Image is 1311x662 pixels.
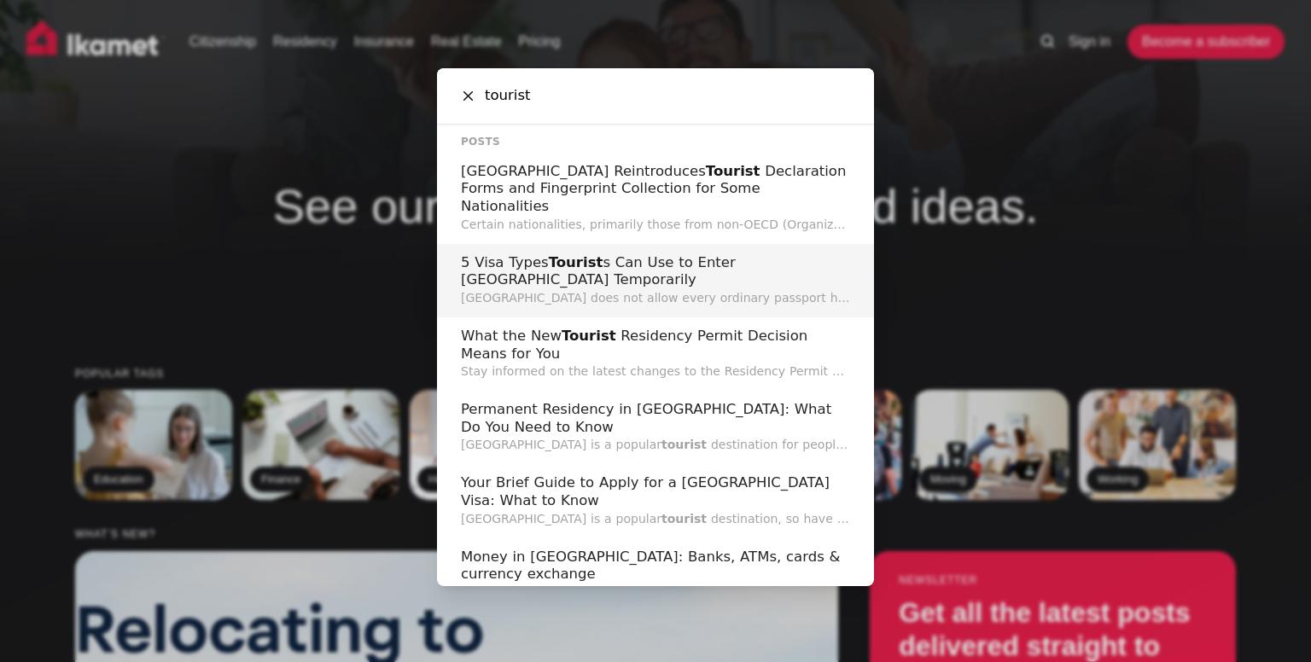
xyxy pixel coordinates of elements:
span: Tourist [562,328,616,344]
input: Search posts, tags and authors [475,68,850,124]
p: [GEOGRAPHIC_DATA] does not allow every ordinary passport holder to travel to [GEOGRAPHIC_DATA]. B... [461,289,850,307]
span: tourist [661,438,707,451]
span: Tourist [706,163,760,179]
p: [GEOGRAPHIC_DATA] is a popular destination for people worldwide, but people don’t know that it’s ... [461,436,850,454]
span: tourist [661,512,707,526]
h2: Money in [GEOGRAPHIC_DATA]: Banks, ATMs, cards & currency exchange [461,549,850,584]
p: [GEOGRAPHIC_DATA] is a popular destination, so have the correct visa to enter the nation before p... [461,510,850,528]
span: Tourist [549,254,603,270]
h2: [GEOGRAPHIC_DATA] Reintroduces Declaration Forms and Fingerprint Collection for Some Nationalities [461,163,850,216]
p: Certain nationalities, primarily those from non-OECD (Organization for Economic Co-operation and ... [461,216,850,234]
h2: Permanent Residency in [GEOGRAPHIC_DATA]: What Do You Need to Know [461,401,850,436]
h2: 5 Visa Types s Can Use to Enter [GEOGRAPHIC_DATA] Temporarily [461,254,850,289]
p: Turkey’s vibrant cities and picturesque winding rivers have long made it a popular destination. B... [461,584,850,601]
p: Stay informed on the latest changes to the Residency Permit with our guide. Find out what it mean... [461,363,850,380]
h2: Your Brief Guide to Apply for a [GEOGRAPHIC_DATA] Visa: What to Know [461,474,850,509]
h2: What the New Residency Permit Decision Means for You [461,328,850,363]
h1: Posts [461,134,850,149]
